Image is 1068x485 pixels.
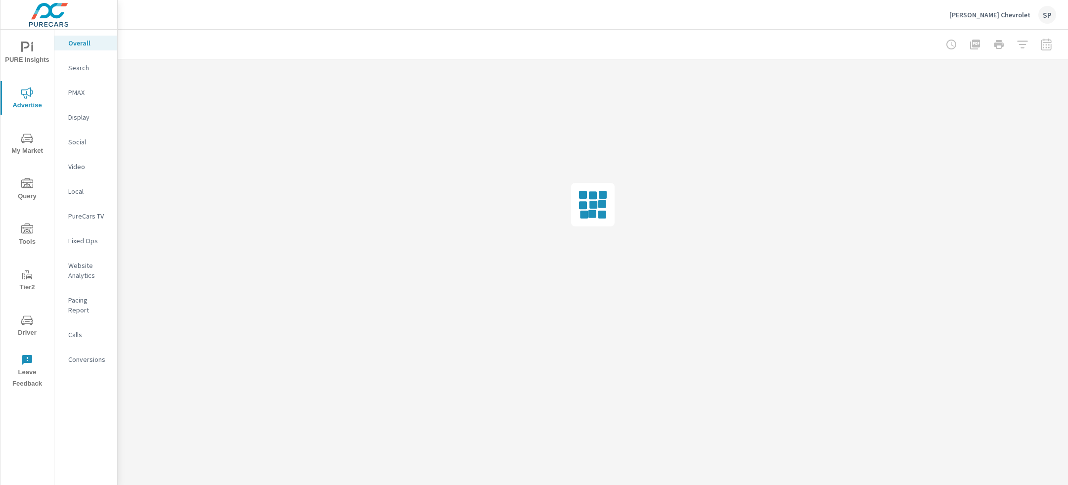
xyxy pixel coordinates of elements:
div: Local [54,184,117,199]
div: Conversions [54,352,117,367]
div: nav menu [0,30,54,394]
p: PureCars TV [68,211,109,221]
span: Tier2 [3,269,51,293]
span: Advertise [3,87,51,111]
p: Overall [68,38,109,48]
span: Driver [3,314,51,339]
p: Local [68,186,109,196]
div: Search [54,60,117,75]
p: Calls [68,330,109,340]
div: PureCars TV [54,209,117,223]
div: Display [54,110,117,125]
span: Tools [3,223,51,248]
p: Search [68,63,109,73]
div: SP [1038,6,1056,24]
p: [PERSON_NAME] Chevrolet [949,10,1030,19]
p: Social [68,137,109,147]
p: PMAX [68,88,109,97]
p: Display [68,112,109,122]
p: Conversions [68,354,109,364]
p: Video [68,162,109,172]
div: PMAX [54,85,117,100]
p: Website Analytics [68,261,109,280]
span: Leave Feedback [3,354,51,390]
div: Fixed Ops [54,233,117,248]
div: Video [54,159,117,174]
div: Website Analytics [54,258,117,283]
span: PURE Insights [3,42,51,66]
div: Social [54,134,117,149]
p: Pacing Report [68,295,109,315]
div: Calls [54,327,117,342]
div: Pacing Report [54,293,117,317]
p: Fixed Ops [68,236,109,246]
span: My Market [3,132,51,157]
span: Query [3,178,51,202]
div: Overall [54,36,117,50]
